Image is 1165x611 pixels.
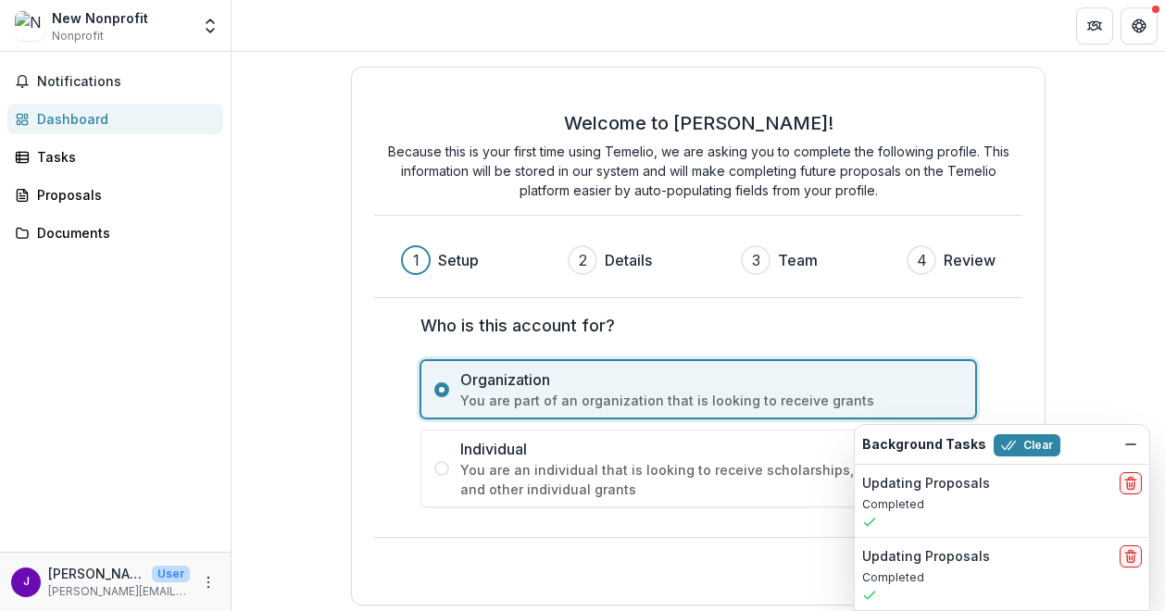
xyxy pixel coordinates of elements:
button: Clear [994,434,1060,456]
h2: Updating Proposals [862,549,990,565]
img: New Nonprofit [15,11,44,41]
a: Tasks [7,142,223,172]
span: Nonprofit [52,28,104,44]
p: [PERSON_NAME] [48,564,144,583]
div: Proposals [37,185,208,205]
h2: Welcome to [PERSON_NAME]! [564,112,833,134]
p: [PERSON_NAME][EMAIL_ADDRESS][DOMAIN_NAME] [48,583,190,600]
h3: Review [944,249,996,271]
button: Dismiss [1120,433,1142,455]
button: Get Help [1121,7,1158,44]
p: Completed [862,569,1142,586]
button: More [197,571,219,593]
span: You are an individual that is looking to receive scholarships, fellowships, and other individual ... [460,460,962,499]
h2: Background Tasks [862,437,986,453]
span: You are part of an organization that is looking to receive grants [460,391,962,410]
span: Individual [460,438,962,460]
button: Notifications [7,67,223,96]
p: User [152,566,190,582]
h3: Team [778,249,818,271]
a: Proposals [7,180,223,210]
button: delete [1120,472,1142,494]
a: Dashboard [7,104,223,134]
div: Dashboard [37,109,208,129]
p: Because this is your first time using Temelio, we are asking you to complete the following profil... [374,142,1022,200]
p: Completed [862,496,1142,513]
div: Progress [401,245,996,275]
div: 2 [579,249,587,271]
a: Documents [7,218,223,248]
div: 3 [752,249,760,271]
button: Partners [1076,7,1113,44]
div: Documents [37,223,208,243]
h2: Updating Proposals [862,476,990,492]
div: New Nonprofit [52,8,148,28]
button: Open entity switcher [197,7,223,44]
h3: Setup [438,249,479,271]
h3: Details [605,249,652,271]
button: delete [1120,545,1142,567]
label: Who is this account for? [420,313,965,338]
div: Jeffrey [23,576,30,588]
div: Tasks [37,147,208,167]
span: Notifications [37,74,216,90]
div: 4 [917,249,927,271]
span: Organization [460,368,962,391]
div: 1 [413,249,420,271]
